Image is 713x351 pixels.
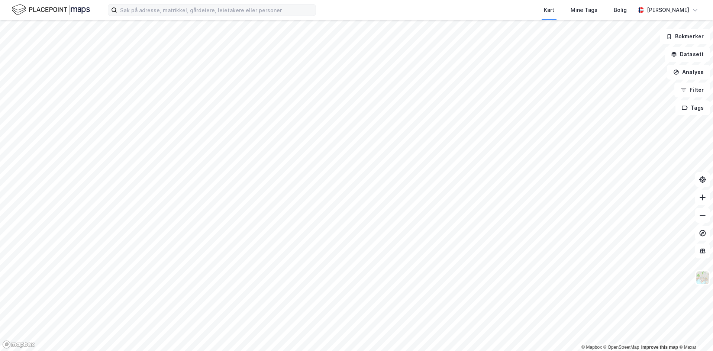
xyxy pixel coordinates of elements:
button: Filter [674,83,710,97]
img: logo.f888ab2527a4732fd821a326f86c7f29.svg [12,3,90,16]
input: Søk på adresse, matrikkel, gårdeiere, leietakere eller personer [117,4,316,16]
div: [PERSON_NAME] [647,6,689,15]
img: Z [696,271,710,285]
div: Kart [544,6,554,15]
a: Improve this map [641,345,678,350]
a: OpenStreetMap [603,345,639,350]
button: Analyse [667,65,710,80]
a: Mapbox [581,345,602,350]
button: Bokmerker [660,29,710,44]
div: Bolig [614,6,627,15]
a: Mapbox homepage [2,340,35,349]
button: Datasett [665,47,710,62]
div: Mine Tags [571,6,597,15]
button: Tags [675,100,710,115]
iframe: Chat Widget [676,315,713,351]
